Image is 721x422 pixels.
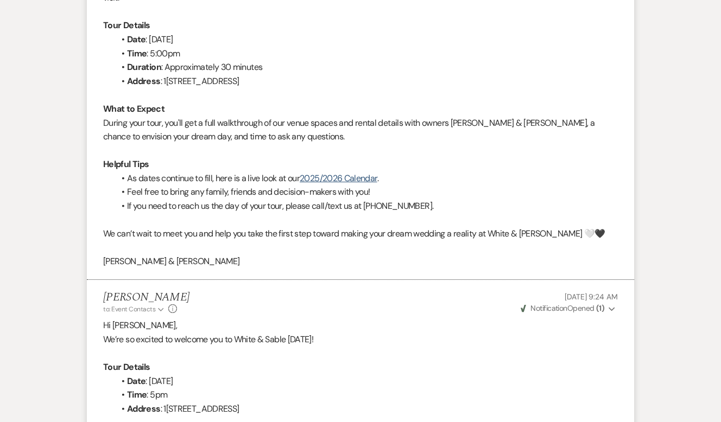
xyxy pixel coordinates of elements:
li: : 1 [114,402,618,416]
strong: Tour Details [103,361,150,373]
strong: Duration [127,61,161,73]
button: NotificationOpened (1) [519,303,618,314]
p: During your tour, you'll get a full walkthrough of our venue spaces and rental details with owner... [103,116,618,144]
li: : [DATE] [114,374,618,388]
h5: [PERSON_NAME] [103,291,189,304]
strong: Address [127,403,161,414]
span: Notification [530,303,567,313]
a: 2025/2026 Calendar [300,172,377,184]
strong: Helpful Tips [103,158,149,170]
p: Hi [PERSON_NAME], [103,318,618,333]
li: As dates continue to fill, here is a live look at our . [114,171,618,186]
strong: Tour Details [103,20,150,31]
li: Feel free to bring any family, friends and decision-makers with you! [114,185,618,199]
strong: Time [127,389,147,400]
li: : Approximately 30 minutes [114,60,618,74]
li: If you need to reach us the day of your tour, please call/text us at [PHONE_NUMBER]. [114,199,618,213]
span: [DATE] 9:24 AM [565,292,618,302]
span: to: Event Contacts [103,305,155,314]
button: to: Event Contacts [103,304,166,314]
strong: Date [127,34,146,45]
strong: Time [127,48,147,59]
strong: What to Expect [103,103,165,114]
li: : 5:00pm [114,47,618,61]
p: We can’t wait to meet you and help you take the first step toward making your dream wedding a rea... [103,227,618,241]
li: : 1 [114,74,618,88]
strong: Address [127,75,161,87]
li: : [DATE] [114,33,618,47]
strong: ( 1 ) [596,303,604,313]
p: We’re so excited to welcome you to White & Sable [DATE]! [103,333,618,347]
span: [STREET_ADDRESS] [166,75,239,87]
p: [PERSON_NAME] & [PERSON_NAME] [103,254,618,268]
strong: Date [127,375,146,387]
span: [STREET_ADDRESS] [166,403,239,414]
li: : 5pm [114,388,618,402]
span: Opened [521,303,604,313]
